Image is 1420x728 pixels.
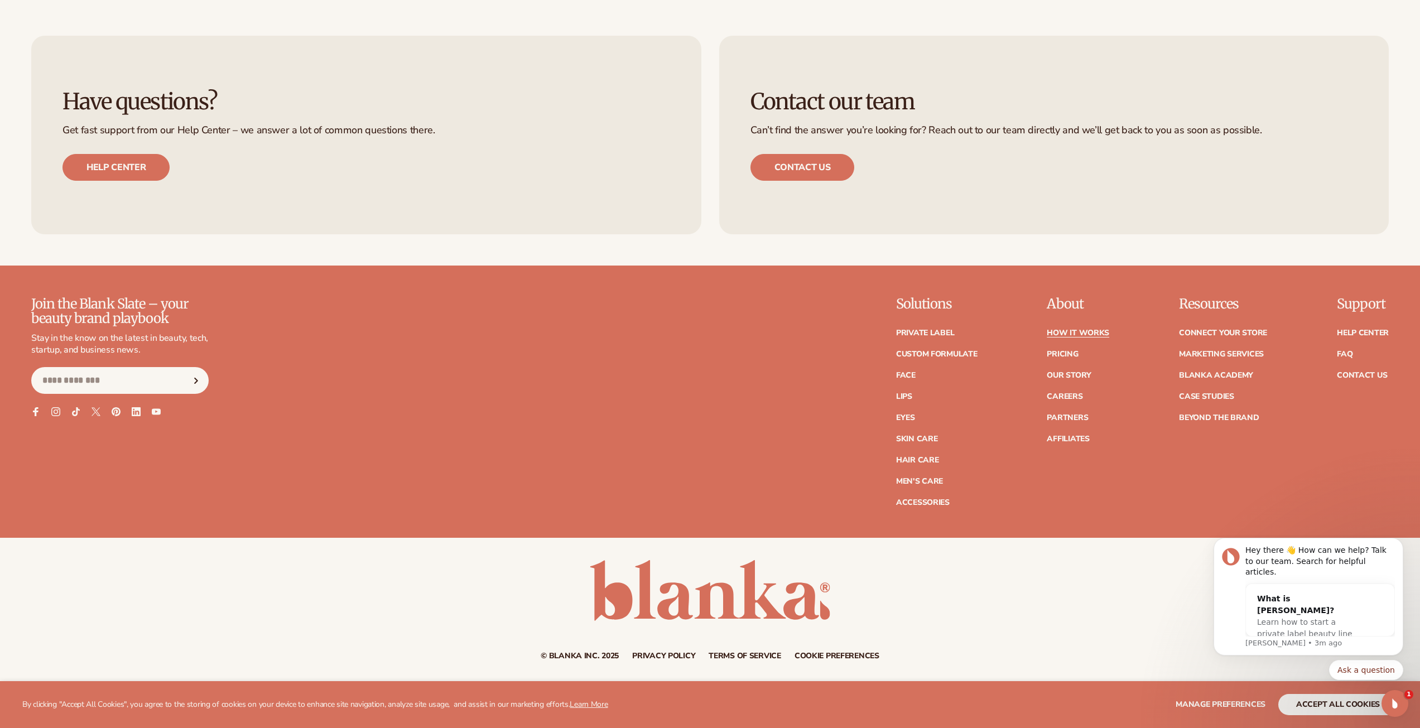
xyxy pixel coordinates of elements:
a: Skin Care [896,435,937,443]
a: Partners [1047,414,1088,422]
iframe: Intercom live chat [1382,690,1408,717]
a: Help center [62,154,170,181]
a: Private label [896,329,954,337]
a: FAQ [1337,350,1352,358]
a: Affiliates [1047,435,1089,443]
p: About [1047,297,1109,311]
a: Blanka Academy [1179,372,1253,379]
a: Help Center [1337,329,1389,337]
a: Beyond the brand [1179,414,1259,422]
iframe: Intercom notifications message [1197,535,1420,722]
a: Terms of service [709,652,781,660]
h3: Contact our team [750,89,1358,114]
a: Eyes [896,414,915,422]
a: Case Studies [1179,393,1234,401]
a: Face [896,372,916,379]
a: Contact us [750,154,855,181]
a: Contact Us [1337,372,1387,379]
a: Lips [896,393,912,401]
a: Connect your store [1179,329,1267,337]
span: 1 [1404,690,1413,699]
a: How It Works [1047,329,1109,337]
a: Pricing [1047,350,1078,358]
p: By clicking "Accept All Cookies", you agree to the storing of cookies on your device to enhance s... [22,700,608,710]
a: Privacy policy [632,652,695,660]
a: Custom formulate [896,350,978,358]
a: Marketing services [1179,350,1264,358]
a: Accessories [896,499,950,507]
a: Our Story [1047,372,1091,379]
small: © Blanka Inc. 2025 [541,650,619,661]
p: Get fast support from our Help Center – we answer a lot of common questions there. [62,125,670,136]
a: Hair Care [896,456,938,464]
p: Can’t find the answer you’re looking for? Reach out to our team directly and we’ll get back to yo... [750,125,1358,136]
p: Stay in the know on the latest in beauty, tech, startup, and business news. [31,332,209,356]
p: Resources [1179,297,1267,311]
a: Men's Care [896,478,943,485]
span: Manage preferences [1176,699,1265,710]
h3: Have questions? [62,89,670,114]
p: Join the Blank Slate – your beauty brand playbook [31,297,209,326]
button: Subscribe [184,367,208,394]
a: Careers [1047,393,1082,401]
button: Manage preferences [1176,694,1265,715]
a: Cookie preferences [795,652,879,660]
a: Learn More [570,699,608,710]
p: Support [1337,297,1389,311]
p: Solutions [896,297,978,311]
